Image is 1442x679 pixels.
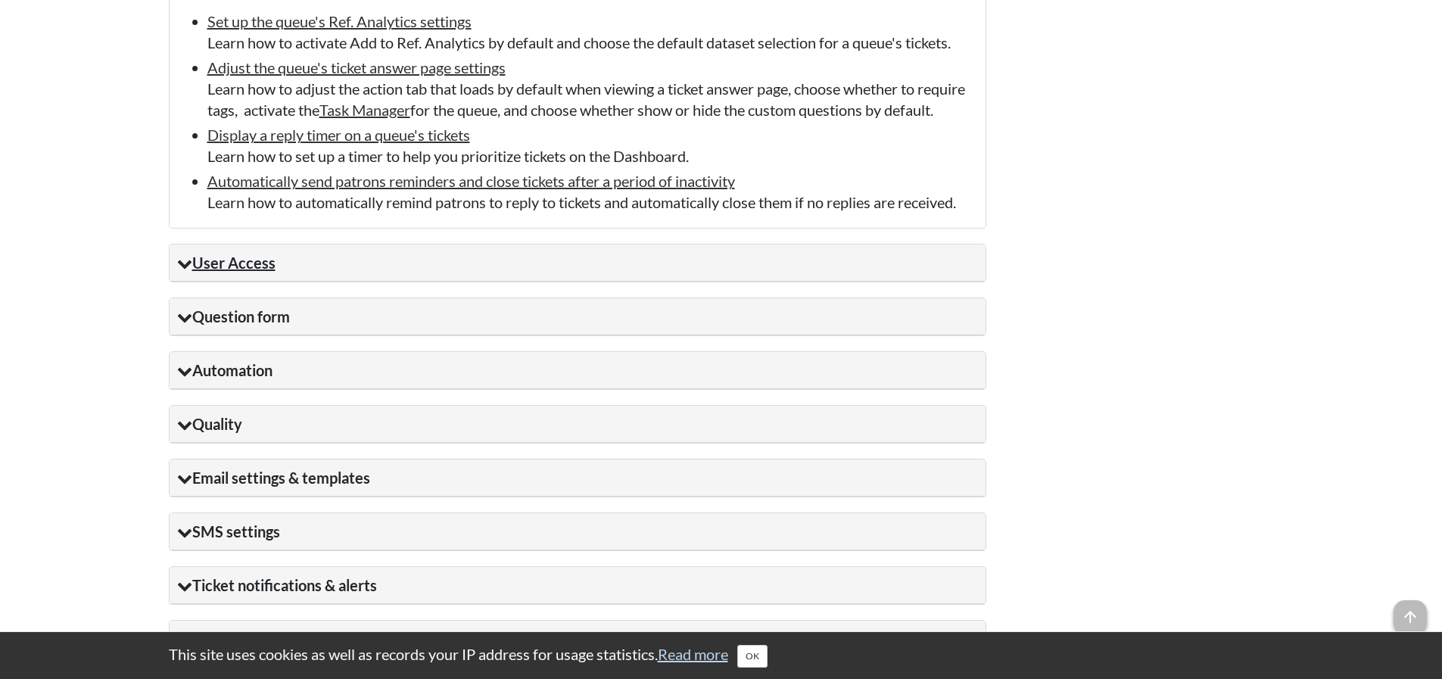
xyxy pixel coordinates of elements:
summary: Language [170,621,986,658]
a: Automatically send patrons reminders and close tickets after a period of inactivity [207,172,735,190]
span: arrow_upward [1394,600,1427,634]
li: Learn how to set up a timer to help you prioritize tickets on the Dashboard. [207,124,978,167]
li: Learn how to adjust the action tab that loads by default when viewing a ticket answer page, choos... [207,57,978,120]
div: This site uses cookies as well as records your IP address for usage statistics. [154,643,1289,668]
a: Task Manager [319,101,410,119]
summary: Question form [170,298,986,335]
a: Display a reply timer on a queue's tickets [207,126,470,144]
a: arrow_upward [1394,602,1427,620]
summary: Automation [170,352,986,389]
a: Adjust the queue's ticket answer page settings [207,58,506,76]
a: Read more [658,645,728,663]
li: Learn how to activate Add to Ref. Analytics by default and choose the default dataset selection f... [207,11,978,53]
summary: Ticket notifications & alerts [170,567,986,604]
li: Learn how to automatically remind patrons to reply to tickets and automatically close them if no ... [207,170,978,213]
a: Set up the queue's Ref. Analytics settings [207,12,472,30]
summary: SMS settings [170,513,986,550]
summary: Quality [170,406,986,443]
summary: Email settings & templates [170,459,986,497]
button: Close [737,645,768,668]
summary: User Access [170,245,986,282]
